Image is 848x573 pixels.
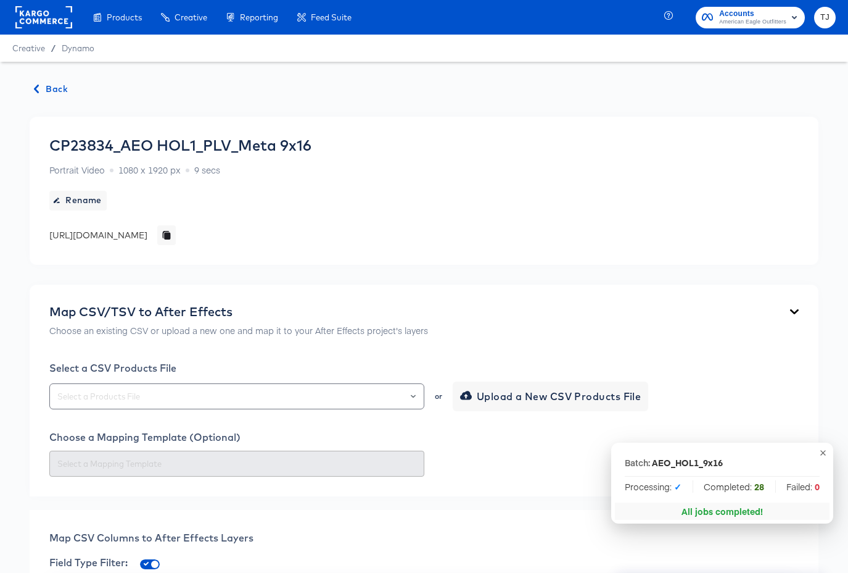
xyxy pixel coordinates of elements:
[240,12,278,22] span: Reporting
[55,390,419,404] input: Select a Products File
[453,382,649,411] button: Upload a New CSV Products File
[819,10,831,25] span: TJ
[35,82,68,97] span: Back
[49,324,428,337] p: Choose an existing CSV or upload a new one and map it to your After Effects project's layers
[49,164,105,176] span: Portrait Video
[62,43,94,53] a: Dynamo
[118,164,181,176] span: 1080 x 1920 px
[434,393,443,400] div: or
[54,193,102,208] span: Rename
[49,431,799,443] div: Choose a Mapping Template (Optional)
[719,17,786,27] span: American Eagle Outfitters
[12,43,45,53] span: Creative
[194,164,220,176] span: 9 secs
[719,7,786,20] span: Accounts
[463,388,641,405] span: Upload a New CSV Products File
[311,12,352,22] span: Feed Suite
[45,43,62,53] span: /
[107,12,142,22] span: Products
[49,229,147,241] div: [URL][DOMAIN_NAME]
[49,136,311,154] div: CP23834_AEO HOL1_PLV_Meta 9x16
[814,7,836,28] button: TJ
[30,82,73,97] button: Back
[49,556,128,569] span: Field Type Filter:
[49,362,799,374] div: Select a CSV Products File
[696,7,805,28] button: AccountsAmerican Eagle Outfitters
[175,12,207,22] span: Creative
[652,456,723,469] div: AEO_HOL1_9x16
[49,191,107,211] button: Rename
[49,532,253,544] span: Map CSV Columns to After Effects Layers
[625,456,650,469] p: Batch:
[55,457,419,471] input: Select a Mapping Template
[411,388,416,405] button: Open
[49,304,428,319] div: Map CSV/TSV to After Effects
